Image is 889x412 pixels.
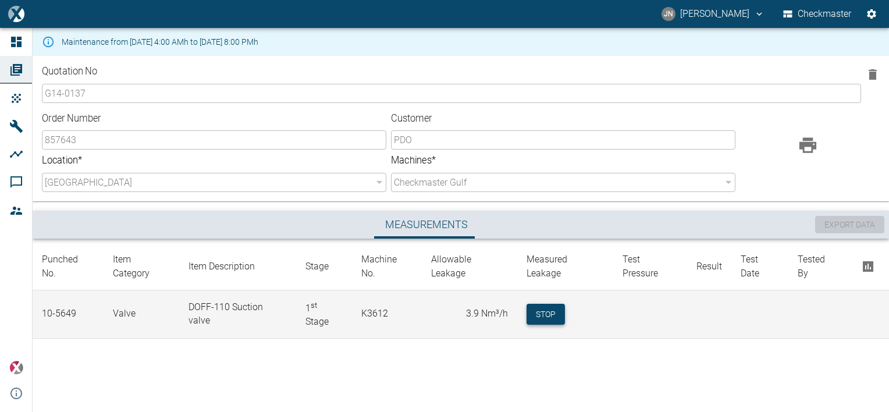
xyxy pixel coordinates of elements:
th: Item Category [104,243,179,290]
img: Xplore Logo [9,361,23,375]
label: Quotation No [42,65,656,79]
button: Checkmaster [781,3,854,24]
th: Test Date [731,243,788,290]
th: Stage [296,243,352,290]
td: DOFF-110 Suction valve [179,290,296,338]
button: Measurements [376,211,477,239]
th: Item Description [179,243,296,290]
input: Customer [391,130,735,150]
td: 3.9 Nm³/h [422,290,517,338]
div: Print All Labels [856,255,880,278]
input: Quotation No [42,84,861,103]
td: 10-5649 [33,290,104,338]
th: Tested By [788,243,847,290]
sup: st [311,301,317,310]
div: Checkmaster Gulf [391,173,735,192]
span: Stage [305,303,329,327]
button: Stop [527,304,565,325]
input: Order Number [42,130,386,150]
th: Result [687,243,731,290]
button: jayan.nair@neuman-esser.ae [660,3,766,24]
th: Punched No. [33,243,104,290]
label: Location * [42,154,300,168]
label: Customer [391,111,649,125]
th: Machine No. [352,243,422,290]
label: Order Number [42,111,300,125]
div: JN [662,7,675,21]
td: K3612 [352,290,422,338]
td: valve [104,290,179,338]
div: Maintenance from [DATE] 4:00 AMh to [DATE] 8:00 PMh [62,31,258,52]
label: Machines * [391,154,649,168]
button: Settings [861,3,882,24]
div: [GEOGRAPHIC_DATA] [42,173,386,192]
span: 1 [305,303,317,314]
div: Print Report for 857643 [793,130,823,160]
th: Measured Leakage [517,243,613,290]
img: logo [8,6,24,22]
th: Test Pressure [613,243,687,290]
th: Allowable Leakage [422,243,517,290]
